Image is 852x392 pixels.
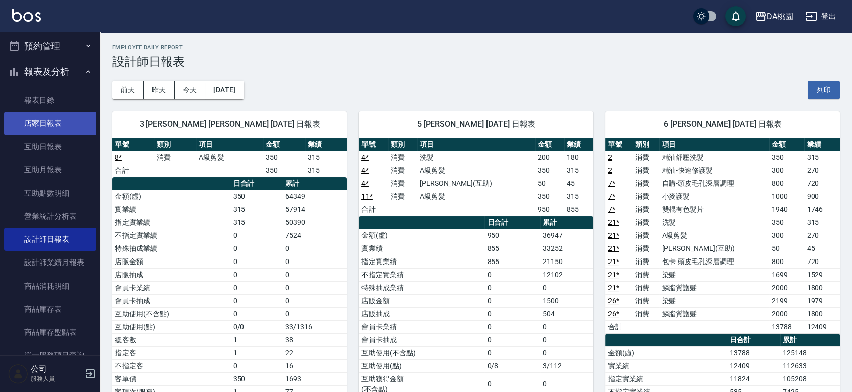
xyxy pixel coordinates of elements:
[564,164,593,177] td: 315
[112,190,231,203] td: 金額(虛)
[605,359,727,372] td: 實業績
[804,216,840,229] td: 315
[305,164,347,177] td: 315
[112,307,231,320] td: 互助使用(不含點)
[725,6,746,26] button: save
[283,294,347,307] td: 0
[808,81,840,99] button: 列印
[540,255,593,268] td: 21150
[659,177,769,190] td: 自購-頭皮毛孔深層調理
[540,320,593,333] td: 0
[231,242,283,255] td: 0
[112,372,231,385] td: 客單價
[417,177,535,190] td: [PERSON_NAME](互助)
[359,203,388,216] td: 合計
[263,151,305,164] td: 350
[618,119,828,129] span: 6 [PERSON_NAME] [DATE] 日報表
[112,203,231,216] td: 實業績
[154,138,196,151] th: 類別
[608,153,612,161] a: 2
[283,281,347,294] td: 0
[633,255,660,268] td: 消費
[112,281,231,294] td: 會員卡業績
[4,344,96,367] a: 單一服務項目查詢
[727,372,781,385] td: 11824
[540,346,593,359] td: 0
[484,216,540,229] th: 日合計
[231,203,283,216] td: 315
[484,359,540,372] td: 0/8
[484,294,540,307] td: 0
[417,164,535,177] td: A級剪髮
[633,294,660,307] td: 消費
[359,268,484,281] td: 不指定實業績
[112,255,231,268] td: 店販金額
[751,6,797,27] button: DA桃園
[535,138,564,151] th: 金額
[231,320,283,333] td: 0/0
[283,242,347,255] td: 0
[605,320,633,333] td: 合計
[540,359,593,372] td: 3/112
[4,251,96,274] a: 設計師業績月報表
[804,242,840,255] td: 45
[125,119,335,129] span: 3 [PERSON_NAME] [PERSON_NAME] [DATE] 日報表
[659,281,769,294] td: 鱗脂質護髮
[305,138,347,151] th: 業績
[780,346,840,359] td: 125148
[283,229,347,242] td: 7524
[769,242,805,255] td: 50
[633,268,660,281] td: 消費
[484,346,540,359] td: 0
[4,89,96,112] a: 報表目錄
[605,138,633,151] th: 單號
[484,242,540,255] td: 855
[359,294,484,307] td: 店販金額
[659,242,769,255] td: [PERSON_NAME](互助)
[417,138,535,151] th: 項目
[804,307,840,320] td: 1800
[804,151,840,164] td: 315
[231,359,283,372] td: 0
[388,151,417,164] td: 消費
[231,229,283,242] td: 0
[388,177,417,190] td: 消費
[564,138,593,151] th: 業績
[804,138,840,151] th: 業績
[484,333,540,346] td: 0
[205,81,244,99] button: [DATE]
[484,255,540,268] td: 855
[263,138,305,151] th: 金額
[659,151,769,164] td: 精油舒壓洗髮
[4,275,96,298] a: 商品消耗明細
[4,182,96,205] a: 互助點數明細
[196,151,264,164] td: A級剪髮
[283,359,347,372] td: 16
[540,242,593,255] td: 33252
[804,281,840,294] td: 1800
[633,138,660,151] th: 類別
[780,334,840,347] th: 累計
[801,7,840,26] button: 登出
[4,112,96,135] a: 店家日報表
[633,151,660,164] td: 消費
[112,138,154,151] th: 單號
[727,334,781,347] th: 日合計
[769,216,805,229] td: 350
[535,177,564,190] td: 50
[767,10,793,23] div: DA桃園
[231,346,283,359] td: 1
[633,164,660,177] td: 消費
[769,294,805,307] td: 2199
[633,190,660,203] td: 消費
[144,81,175,99] button: 昨天
[359,307,484,320] td: 店販抽成
[605,138,840,334] table: a dense table
[359,281,484,294] td: 特殊抽成業績
[12,9,41,22] img: Logo
[633,242,660,255] td: 消費
[283,190,347,203] td: 64349
[112,294,231,307] td: 會員卡抽成
[769,164,805,177] td: 300
[804,320,840,333] td: 12409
